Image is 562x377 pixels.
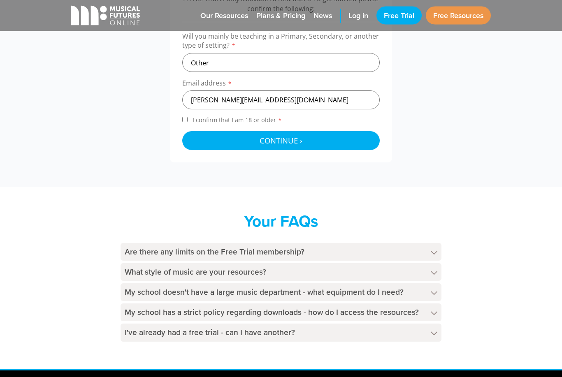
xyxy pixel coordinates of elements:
[200,10,248,21] span: Our Resources
[191,116,283,124] span: I confirm that I am 18 or older
[182,117,188,123] input: I confirm that I am 18 or older*
[121,264,441,281] h4: What style of music are your resources?
[121,284,441,301] h4: My school doesn't have a large music department - what equipment do I need?
[182,79,380,91] label: Email address
[121,243,441,261] h4: Are there any limits on the Free Trial membership?
[182,132,380,150] button: Continue ›
[121,324,441,342] h4: I've already had a free trial - can I have another?
[348,10,368,21] span: Log in
[121,304,441,321] h4: My school has a strict policy regarding downloads - how do I access the resources?
[314,10,332,21] span: News
[426,7,491,25] a: Free Resources
[182,32,380,53] label: Will you mainly be teaching in a Primary, Secondary, or another type of setting?
[121,212,441,231] h2: Your FAQs
[376,7,422,25] a: Free Trial
[260,136,302,146] span: Continue ›
[256,10,305,21] span: Plans & Pricing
